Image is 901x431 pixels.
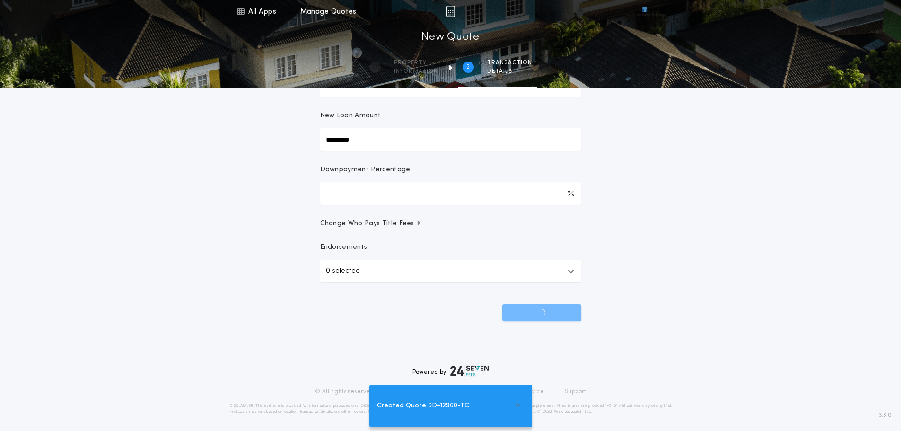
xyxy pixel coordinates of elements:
p: 0 selected [326,265,360,277]
p: Downpayment Percentage [320,165,411,175]
span: Property [394,59,438,67]
span: information [394,68,438,75]
p: New Loan Amount [320,111,381,121]
h2: 2 [466,63,470,71]
input: Downpayment Percentage [320,182,581,205]
h1: New Quote [421,30,479,45]
img: vs-icon [625,7,665,16]
span: details [487,68,532,75]
input: New Loan Amount [320,128,581,151]
img: logo [450,365,489,377]
p: Endorsements [320,243,581,252]
button: 0 selected [320,260,581,282]
img: img [446,6,455,17]
span: Created Quote SD-12960-TC [377,401,469,411]
span: Transaction [487,59,532,67]
div: Powered by [412,365,489,377]
span: Change Who Pays Title Fees [320,219,422,229]
button: Change Who Pays Title Fees [320,219,581,229]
